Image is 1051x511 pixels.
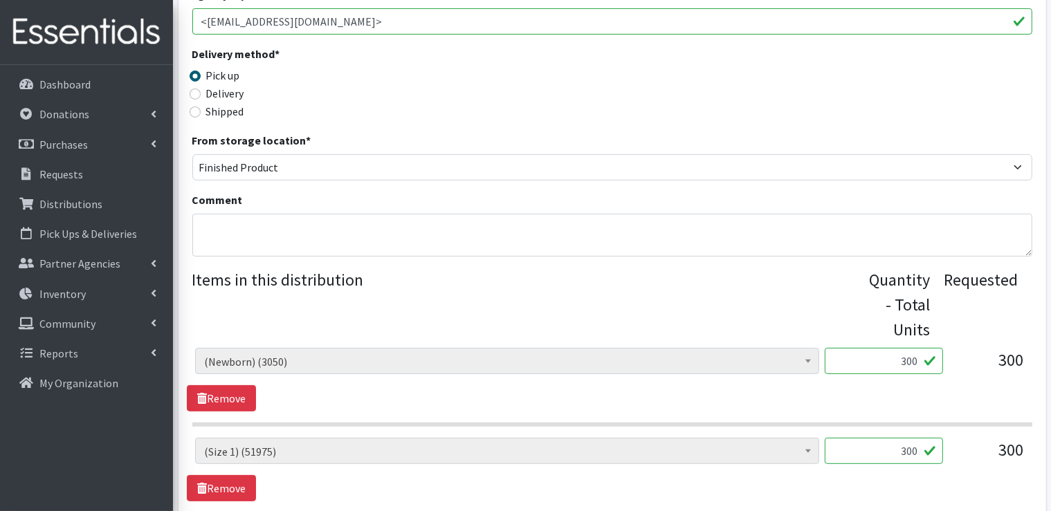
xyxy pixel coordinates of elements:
[39,227,137,241] p: Pick Ups & Deliveries
[195,438,819,464] span: (Size 1) (51975)
[307,133,311,147] abbr: required
[187,385,256,411] a: Remove
[944,268,1018,342] div: Requested
[39,138,88,151] p: Purchases
[6,250,167,277] a: Partner Agencies
[192,132,311,149] label: From storage location
[825,348,943,374] input: Quantity
[206,67,240,84] label: Pick up
[6,340,167,367] a: Reports
[6,220,167,248] a: Pick Ups & Deliveries
[6,310,167,337] a: Community
[39,287,86,301] p: Inventory
[204,442,810,461] span: (Size 1) (51975)
[954,438,1023,475] div: 300
[195,348,819,374] span: (Newborn) (3050)
[954,348,1023,385] div: 300
[187,475,256,501] a: Remove
[6,100,167,128] a: Donations
[6,369,167,397] a: My Organization
[39,77,91,91] p: Dashboard
[864,268,931,342] div: Quantity - Total Units
[192,192,243,208] label: Comment
[6,280,167,308] a: Inventory
[6,131,167,158] a: Purchases
[204,352,810,371] span: (Newborn) (3050)
[6,9,167,55] img: HumanEssentials
[206,103,244,120] label: Shipped
[825,438,943,464] input: Quantity
[206,85,244,102] label: Delivery
[39,167,83,181] p: Requests
[6,71,167,98] a: Dashboard
[39,317,95,331] p: Community
[39,107,89,121] p: Donations
[6,190,167,218] a: Distributions
[39,197,102,211] p: Distributions
[39,257,120,270] p: Partner Agencies
[6,160,167,188] a: Requests
[39,376,118,390] p: My Organization
[39,346,78,360] p: Reports
[275,47,280,61] abbr: required
[192,268,864,337] legend: Items in this distribution
[192,46,403,67] legend: Delivery method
